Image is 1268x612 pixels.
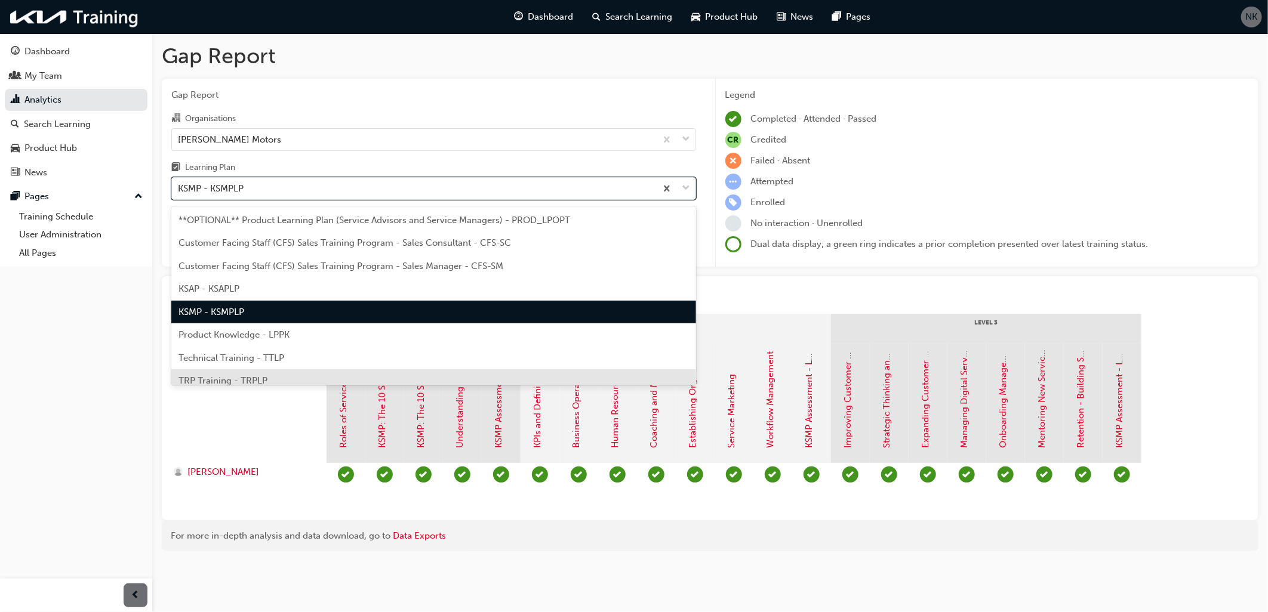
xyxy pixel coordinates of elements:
button: Pages [5,186,147,208]
span: learningRecordVerb_PASS-icon [726,466,742,483]
span: learningRecordVerb_COMPLETE-icon [725,111,741,127]
span: KSMP - KSMPLP [178,307,244,317]
span: car-icon [691,10,700,24]
a: Improving Customer Management [843,305,854,449]
span: learningRecordVerb_COMPLETE-icon [1036,466,1052,483]
div: Organisations [185,113,236,125]
span: up-icon [134,189,143,205]
a: All Pages [14,244,147,262]
div: KSMP - KSMPLP [178,182,244,196]
a: Onboarding Management [998,342,1009,449]
h1: Gap Report [162,43,1258,69]
span: chart-icon [11,95,20,106]
span: learningRecordVerb_PASS-icon [804,466,820,483]
a: User Administration [14,225,147,244]
span: organisation-icon [171,113,180,124]
div: Level 3 [831,314,1141,344]
a: Data Exports [393,530,446,541]
a: Dashboard [5,41,147,63]
span: Customer Facing Staff (CFS) Sales Training Program - Sales Consultant - CFS-SC [178,237,511,248]
a: KSMP Assessment - Level 3 [1115,336,1125,449]
a: Expanding Customer Communication [921,291,931,449]
a: Training Schedule [14,208,147,226]
span: TRP Training - TRPLP [178,375,267,386]
span: learningRecordVerb_PASS-icon [454,466,470,483]
span: Completed · Attended · Passed [751,113,877,124]
span: learningRecordVerb_PASS-icon [571,466,587,483]
span: Failed · Absent [751,155,811,166]
a: guage-iconDashboard [504,5,583,29]
a: Roles of Service Manager [338,344,349,449]
span: learningRecordVerb_PASS-icon [881,466,897,483]
div: For more in-depth analysis and data download, go to [171,529,1249,543]
a: Strategic Thinking and Decision-making [882,282,892,449]
span: learningRecordVerb_PASS-icon [648,466,664,483]
div: Search Learning [24,118,91,131]
span: NK [1246,10,1258,24]
span: Customer Facing Staff (CFS) Sales Training Program - Sales Manager - CFS-SM [178,261,503,271]
span: Product Knowledge - LPPK [178,329,290,340]
a: news-iconNews [767,5,823,29]
div: Legend [725,88,1249,102]
a: car-iconProduct Hub [682,5,767,29]
a: search-iconSearch Learning [583,5,682,29]
span: No interaction · Unenrolled [751,218,863,228]
a: KSMP Assessment - Level 1 [494,338,504,449]
span: learningRecordVerb_ATTEMPT-icon [725,174,741,190]
span: guage-icon [514,10,523,24]
span: Dashboard [528,10,573,24]
a: News [5,162,147,184]
span: learningRecordVerb_PASS-icon [338,466,354,483]
span: people-icon [11,71,20,82]
span: Technical Training - TTLP [178,353,284,363]
img: kia-training [6,5,143,29]
div: Learning Plan [185,162,235,174]
a: Service Marketing [727,375,737,449]
span: News [790,10,813,24]
span: **OPTIONAL** Product Learning Plan (Service Advisors and Service Managers) - PROD_LPOPT [178,215,570,225]
span: Dual data display; a green ring indicates a prior completion presented over latest training status. [751,239,1149,249]
a: Retention - Building Strategies [1076,322,1087,449]
span: down-icon [682,181,691,196]
span: guage-icon [11,47,20,57]
div: Dashboard [24,45,70,58]
span: learningRecordVerb_PASS-icon [610,466,626,483]
span: learningRecordVerb_COMPLETE-icon [1075,466,1091,483]
span: null-icon [725,132,741,148]
span: Gap Report [171,88,696,102]
span: Attempted [751,176,794,187]
span: news-icon [11,168,20,178]
span: learningRecordVerb_NONE-icon [725,215,741,231]
span: Search Learning [605,10,672,24]
span: learningplan-icon [171,163,180,174]
span: Product Hub [705,10,758,24]
span: learningRecordVerb_FAIL-icon [725,153,741,169]
span: pages-icon [11,191,20,202]
span: pages-icon [832,10,841,24]
span: learningRecordVerb_PASS-icon [1114,466,1130,483]
span: search-icon [592,10,601,24]
a: [PERSON_NAME] [174,465,315,479]
span: car-icon [11,143,20,154]
span: learningRecordVerb_PASS-icon [920,466,936,483]
div: [PERSON_NAME] Motors [178,132,281,146]
a: Product Hub [5,137,147,159]
div: My Team [24,69,62,83]
span: learningRecordVerb_PASS-icon [842,466,858,483]
span: [PERSON_NAME] [187,465,259,479]
span: search-icon [11,119,19,130]
div: Product Hub [24,141,77,155]
span: learningRecordVerb_PASS-icon [377,466,393,483]
div: News [24,166,47,180]
button: NK [1241,7,1262,27]
a: pages-iconPages [823,5,880,29]
span: Enrolled [751,197,786,208]
span: learningRecordVerb_ENROLL-icon [725,194,741,211]
span: learningRecordVerb_COMPLETE-icon [959,466,975,483]
span: learningRecordVerb_COMPLETE-icon [998,466,1014,483]
span: learningRecordVerb_PASS-icon [416,466,432,483]
span: news-icon [777,10,786,24]
div: Pages [24,190,49,203]
button: DashboardMy TeamAnalyticsSearch LearningProduct HubNews [5,38,147,186]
